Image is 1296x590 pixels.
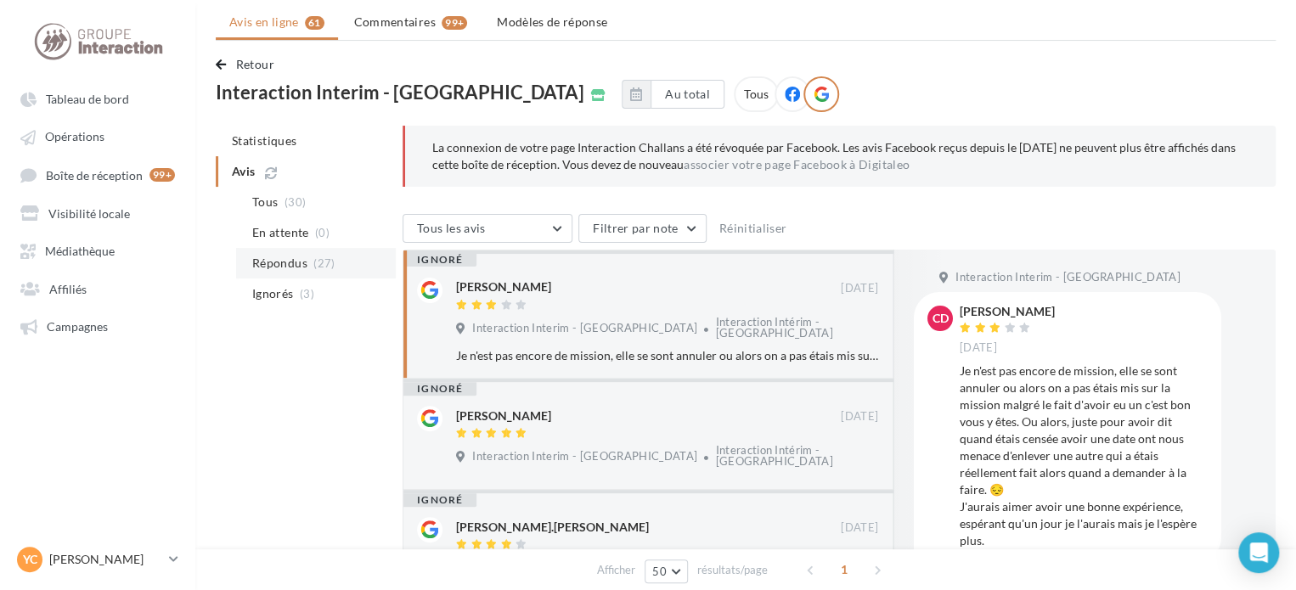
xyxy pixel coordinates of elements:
[46,167,143,182] span: Boîte de réception
[933,310,949,327] span: CD
[955,270,1180,285] span: Interaction Interim - [GEOGRAPHIC_DATA]
[841,520,878,536] span: [DATE]
[14,543,182,576] a: YC [PERSON_NAME]
[1238,532,1279,573] div: Open Intercom Messenger
[47,319,108,334] span: Campagnes
[734,76,779,112] div: Tous
[354,14,436,31] span: Commentaires
[645,559,688,583] button: 50
[10,310,185,340] a: Campagnes
[10,234,185,265] a: Médiathèque
[403,382,476,396] div: ignoré
[960,340,997,356] span: [DATE]
[49,551,162,568] p: [PERSON_NAME]
[45,244,115,258] span: Médiathèque
[841,409,878,424] span: [DATE]
[432,139,1248,173] p: La connexion de votre page Interaction Challans a été révoquée par Facebook. Les avis Facebook re...
[252,224,309,241] span: En attente
[456,347,878,364] div: Je n'est pas encore de mission, elle se sont annuler ou alors on a pas étais mis sur la mission m...
[456,407,551,424] div: [PERSON_NAME]
[236,57,274,71] span: Retour
[10,83,185,114] a: Tableau de bord
[10,159,185,190] a: Boîte de réception 99+
[300,287,314,301] span: (3)
[960,362,1208,549] div: Je n'est pas encore de mission, elle se sont annuler ou alors on a pas étais mis sur la mission m...
[23,551,37,568] span: YC
[46,92,129,106] span: Tableau de bord
[713,218,794,239] button: Réinitialiser
[252,255,307,272] span: Répondus
[48,205,130,220] span: Visibilité locale
[285,195,306,209] span: (30)
[472,449,697,464] span: Interaction Interim - [GEOGRAPHIC_DATA]
[49,281,87,295] span: Affiliés
[315,226,330,239] span: (0)
[960,306,1055,317] div: [PERSON_NAME]
[578,214,707,243] button: Filtrer par note
[697,562,768,578] span: résultats/page
[216,54,281,75] button: Retour
[715,315,833,340] span: Interaction Intérim - Bordeaux
[232,133,296,148] span: Statistiques
[252,285,293,302] span: Ignorés
[622,80,724,109] button: Au total
[216,83,584,102] span: Interaction Interim - [GEOGRAPHIC_DATA]
[841,281,878,296] span: [DATE]
[456,519,649,536] div: [PERSON_NAME].[PERSON_NAME]
[149,168,175,182] div: 99+
[442,16,467,30] div: 99+
[403,493,476,507] div: ignoré
[715,443,833,468] span: Interaction Intérim - Bordeaux
[831,556,858,583] span: 1
[10,197,185,228] a: Visibilité locale
[472,321,697,336] span: Interaction Interim - [GEOGRAPHIC_DATA]
[403,253,476,267] div: ignoré
[313,256,335,270] span: (27)
[652,565,667,578] span: 50
[417,221,486,235] span: Tous les avis
[684,158,910,171] a: associer votre page Facebook à Digitaleo
[651,80,724,109] button: Au total
[456,278,551,295] div: [PERSON_NAME]
[252,194,278,211] span: Tous
[597,562,635,578] span: Afficher
[497,14,607,29] span: Modèles de réponse
[403,214,572,243] button: Tous les avis
[45,130,104,144] span: Opérations
[10,121,185,151] a: Opérations
[10,273,185,303] a: Affiliés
